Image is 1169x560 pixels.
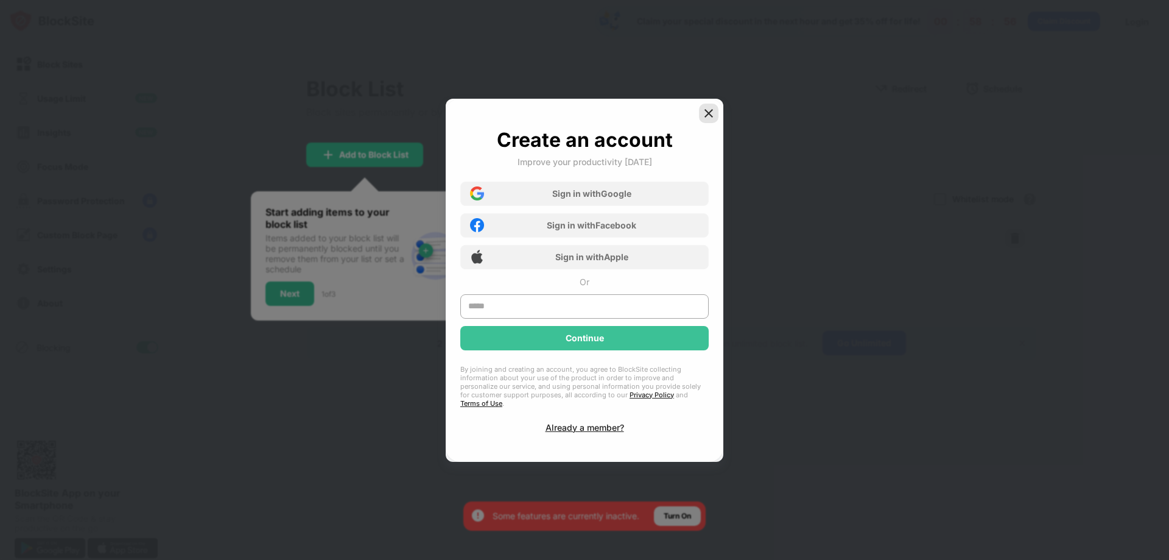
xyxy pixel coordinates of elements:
[547,220,636,230] div: Sign in with Facebook
[470,186,484,200] img: google-icon.png
[546,422,624,433] div: Already a member?
[552,188,631,199] div: Sign in with Google
[497,128,673,152] div: Create an account
[630,391,674,399] a: Privacy Policy
[460,399,502,408] a: Terms of Use
[566,333,604,343] div: Continue
[460,365,709,408] div: By joining and creating an account, you agree to BlockSite collecting information about your use ...
[555,252,628,262] div: Sign in with Apple
[470,250,484,264] img: apple-icon.png
[518,157,652,167] div: Improve your productivity [DATE]
[580,277,589,287] div: Or
[470,218,484,232] img: facebook-icon.png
